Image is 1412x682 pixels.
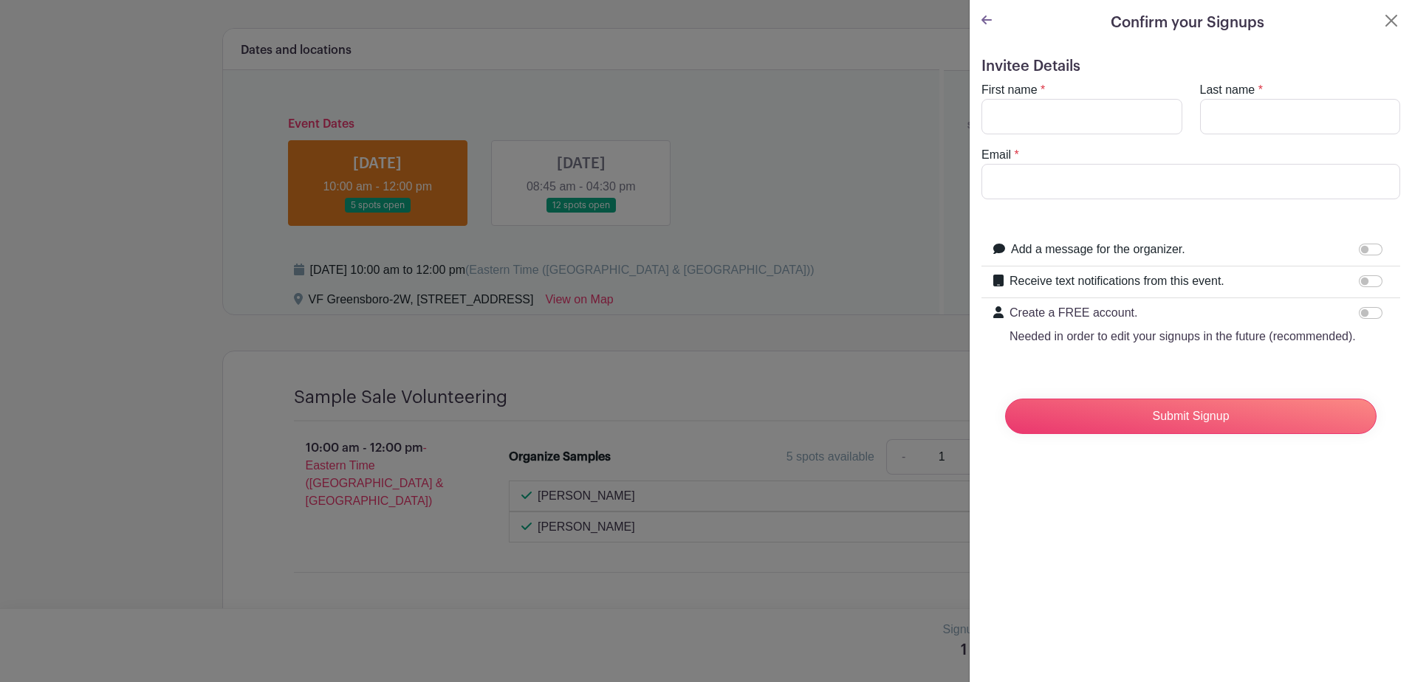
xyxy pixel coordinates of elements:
[1005,399,1377,434] input: Submit Signup
[1011,241,1185,258] label: Add a message for the organizer.
[981,146,1011,164] label: Email
[1200,81,1255,99] label: Last name
[1010,272,1224,290] label: Receive text notifications from this event.
[981,58,1400,75] h5: Invitee Details
[1382,12,1400,30] button: Close
[981,81,1038,99] label: First name
[1111,12,1264,34] h5: Confirm your Signups
[1010,328,1356,345] p: Needed in order to edit your signups in the future (recommended).
[1010,304,1356,322] p: Create a FREE account.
